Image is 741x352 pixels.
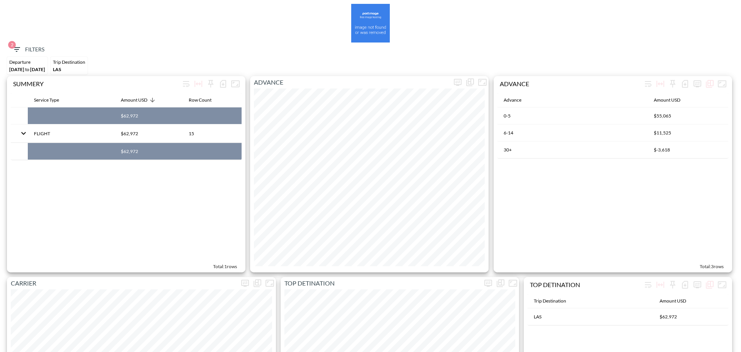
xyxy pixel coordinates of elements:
button: Fullscreen [264,277,276,289]
button: more [452,76,464,88]
button: more [691,78,704,90]
div: Wrap text [180,78,192,90]
span: 2 [8,41,16,49]
button: Fullscreen [476,76,489,88]
th: FLIGHT [28,124,115,143]
div: Amount USD [660,296,686,306]
th: $55,065 [648,107,728,124]
p: ADVANCE [250,78,452,87]
div: Show as… [464,76,476,88]
th: $11,525 [648,124,728,141]
div: Toggle table layout between fixed and auto (default: auto) [654,78,667,90]
th: $62,972 [115,107,182,124]
span: Total: 3 rows [700,264,724,269]
span: to [25,66,29,72]
th: 30+ [497,141,648,158]
th: 0-5 [497,107,648,124]
th: $62,972 [115,124,182,143]
div: TOP DETINATION [530,281,642,288]
button: Fullscreen [716,279,728,291]
img: amsalem-2.png [351,4,390,43]
span: Advance [504,95,531,105]
div: Wrap text [642,78,654,90]
div: Trip Destination [534,296,566,306]
div: Show as… [494,277,507,289]
span: [DATE] [DATE] [9,66,45,72]
button: Fullscreen [507,277,519,289]
span: Amount USD [654,95,690,105]
div: Amount USD [121,95,147,105]
button: more [239,277,251,289]
div: Service Type [34,95,59,105]
th: LAS [528,308,653,325]
th: 15 [183,124,242,143]
div: Trip Destination [53,59,85,65]
button: Fullscreen [716,78,728,90]
div: Sticky left columns: 0 [667,78,679,90]
span: LAS [53,66,61,72]
div: ADVANCE [500,80,642,87]
button: 2Filters [9,43,47,57]
span: Display settings [452,76,464,88]
span: Display settings [239,277,251,289]
th: $62,972 [115,143,182,160]
div: Wrap text [642,279,654,291]
div: Amount USD [654,95,680,105]
div: SUMMERY [13,80,180,87]
span: Row Count [189,95,222,105]
div: Departure [9,59,45,65]
button: more [482,277,494,289]
button: more [691,279,704,291]
th: 6-14 [497,124,648,141]
div: Toggle table layout between fixed and auto (default: auto) [654,279,667,291]
th: $-3,618 [648,141,728,158]
div: Sticky left columns: 0 [667,279,679,291]
div: Advance [504,95,521,105]
div: Show as… [251,277,264,289]
p: TOP DETINATION [281,279,482,288]
span: Display settings [691,78,704,90]
span: Amount USD [660,296,696,306]
div: Show as… [704,279,716,291]
button: expand row [17,127,30,140]
span: Display settings [482,277,494,289]
span: Display settings [691,279,704,291]
span: Filters [12,45,44,54]
th: $62,972 [653,308,728,325]
span: Service Type [34,95,69,105]
p: CARRIER [7,279,239,288]
span: Trip Destination [534,296,576,306]
button: Fullscreen [229,78,242,90]
span: Amount USD [121,95,157,105]
div: Toggle table layout between fixed and auto (default: auto) [192,78,205,90]
div: Sticky left columns: 0 [205,78,217,90]
div: Row Count [189,95,211,105]
div: Show as… [704,78,716,90]
span: Total: 1 rows [213,264,237,269]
